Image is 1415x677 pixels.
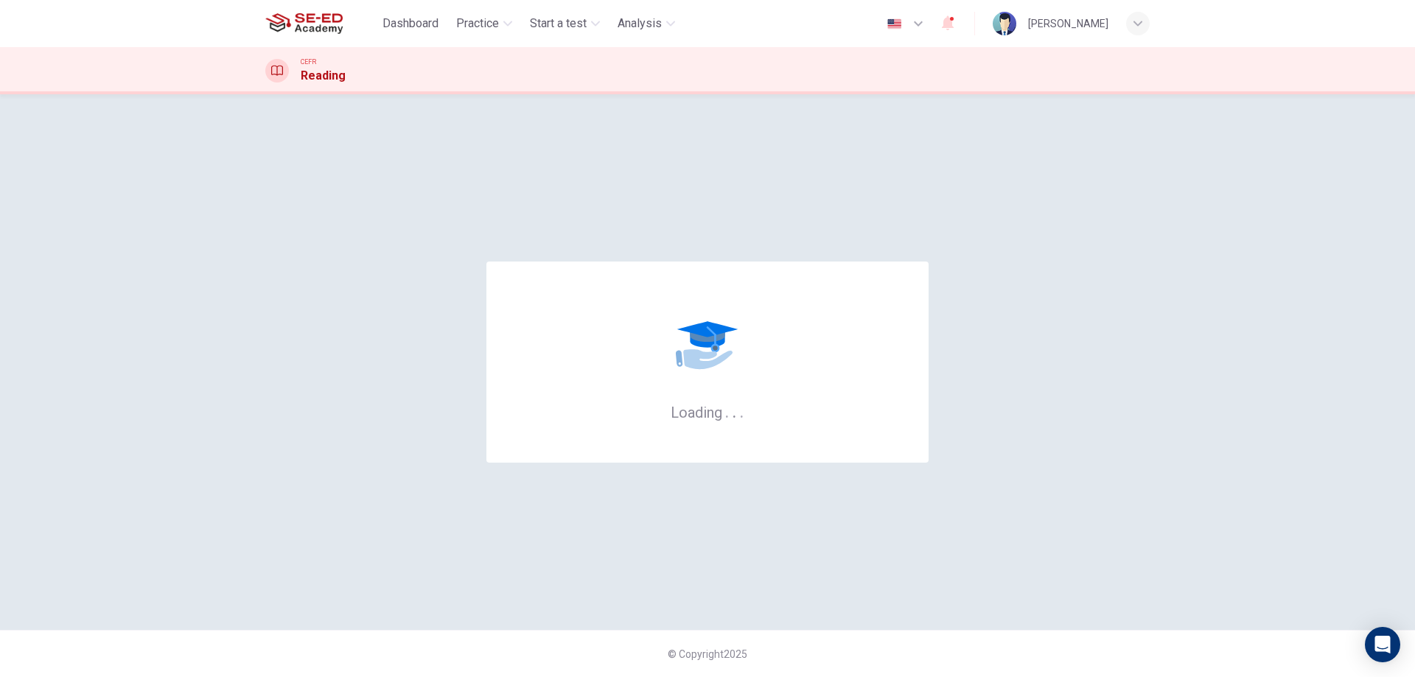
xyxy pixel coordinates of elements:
span: Dashboard [382,15,439,32]
h1: Reading [301,67,346,85]
div: Open Intercom Messenger [1365,627,1400,662]
button: Analysis [612,10,681,37]
span: Start a test [530,15,587,32]
button: Dashboard [377,10,444,37]
span: CEFR [301,57,316,67]
button: Practice [450,10,518,37]
h6: Loading [671,402,744,421]
div: [PERSON_NAME] [1028,15,1108,32]
img: en [885,18,904,29]
h6: . [739,399,744,423]
h6: . [732,399,737,423]
span: © Copyright 2025 [668,648,747,660]
h6: . [724,399,730,423]
img: SE-ED Academy logo [265,9,343,38]
img: Profile picture [993,12,1016,35]
span: Practice [456,15,499,32]
span: Analysis [618,15,662,32]
button: Start a test [524,10,606,37]
a: SE-ED Academy logo [265,9,377,38]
